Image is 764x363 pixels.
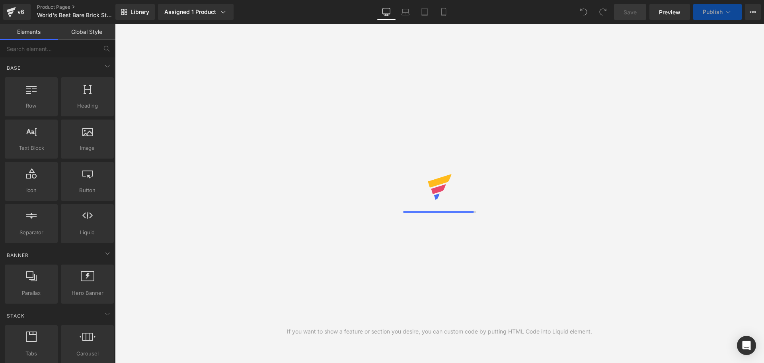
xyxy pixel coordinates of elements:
span: Base [6,64,21,72]
span: Separator [7,228,55,237]
span: Hero Banner [63,289,111,297]
span: Tabs [7,349,55,358]
span: Text Block [7,144,55,152]
a: Product Pages [37,4,129,10]
span: Banner [6,251,29,259]
a: Laptop [396,4,415,20]
a: Desktop [377,4,396,20]
button: More [745,4,761,20]
div: Assigned 1 Product [164,8,227,16]
span: Stack [6,312,25,320]
div: If you want to show a feature or section you desire, you can custom code by putting HTML Code int... [287,327,592,336]
button: Undo [576,4,592,20]
span: Publish [703,9,723,15]
span: Save [624,8,637,16]
a: Mobile [434,4,453,20]
button: Publish [693,4,742,20]
span: Heading [63,102,111,110]
a: Preview [649,4,690,20]
span: Preview [659,8,680,16]
a: v6 [3,4,31,20]
span: Image [63,144,111,152]
span: Icon [7,186,55,194]
button: Redo [595,4,611,20]
span: World's Best Bare Brick Stone & Masonry Graffiti Remover [37,12,113,18]
span: Button [63,186,111,194]
div: v6 [16,7,26,17]
div: Open Intercom Messenger [737,336,756,355]
span: Library [131,8,149,16]
span: Parallax [7,289,55,297]
a: Global Style [58,24,115,40]
a: New Library [115,4,155,20]
span: Carousel [63,349,111,358]
span: Row [7,102,55,110]
a: Tablet [415,4,434,20]
span: Liquid [63,228,111,237]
